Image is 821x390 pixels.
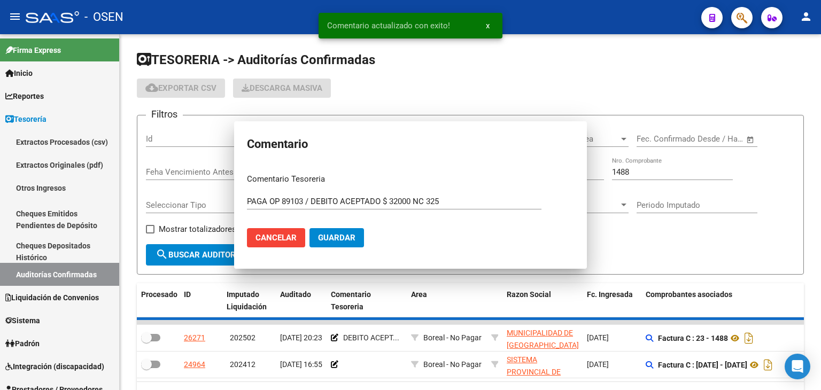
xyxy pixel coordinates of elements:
[156,248,168,261] mat-icon: search
[159,223,236,236] span: Mostrar totalizadores
[5,44,61,56] span: Firma Express
[742,330,756,347] i: Descargar documento
[247,173,574,185] p: Comentario Tesoreria
[318,233,355,243] span: Guardar
[507,327,578,349] div: - 30679935522
[230,360,255,369] span: 202412
[146,107,183,122] h3: Filtros
[423,360,482,369] span: Boreal - No Pagar
[137,52,375,67] span: TESORERIA -> Auditorías Confirmadas
[658,334,728,342] strong: Factura C : 23 - 1488
[184,290,191,299] span: ID
[145,81,158,94] mat-icon: cloud_download
[5,90,44,102] span: Reportes
[587,333,609,342] span: [DATE]
[227,290,267,311] span: Imputado Liquidación
[587,290,633,299] span: Fc. Ingresada
[222,283,276,318] datatable-header-cell: Imputado Liquidación
[156,250,243,260] span: Buscar Auditoria
[507,329,579,349] span: MUNICIPALIDAD DE [GEOGRAPHIC_DATA]
[637,134,680,144] input: Fecha inicio
[180,283,222,318] datatable-header-cell: ID
[230,333,255,342] span: 202502
[141,290,177,299] span: Procesado
[280,290,311,299] span: Auditado
[84,5,123,29] span: - OSEN
[137,283,180,318] datatable-header-cell: Procesado
[5,67,33,79] span: Inicio
[641,283,802,318] datatable-header-cell: Comprobantes asociados
[5,292,99,303] span: Liquidación de Convenios
[411,290,427,299] span: Area
[583,283,641,318] datatable-header-cell: Fc. Ingresada
[800,10,812,23] mat-icon: person
[184,358,205,371] div: 24964
[247,134,574,154] h2: Comentario
[184,332,205,344] div: 26271
[486,21,490,30] span: x
[502,283,583,318] datatable-header-cell: Razon Social
[327,283,407,318] datatable-header-cell: Comentario Tesoreria
[690,134,741,144] input: Fecha fin
[327,20,450,31] span: Comentario actualizado con exito!
[5,338,40,349] span: Padrón
[233,79,331,98] app-download-masive: Descarga masiva de comprobantes (adjuntos)
[587,360,609,369] span: [DATE]
[507,354,578,376] div: - 30691822849
[255,233,297,243] span: Cancelar
[280,333,322,342] span: [DATE] 20:23
[745,134,757,146] button: Open calendar
[5,113,47,125] span: Tesorería
[785,354,810,379] div: Open Intercom Messenger
[145,83,216,93] span: Exportar CSV
[247,228,305,247] button: Cancelar
[507,290,551,299] span: Razon Social
[407,283,487,318] datatable-header-cell: Area
[5,361,104,372] span: Integración (discapacidad)
[276,283,327,318] datatable-header-cell: Auditado
[242,83,322,93] span: Descarga Masiva
[658,361,747,369] strong: Factura C : [DATE] - [DATE]
[9,10,21,23] mat-icon: menu
[423,333,482,342] span: Boreal - No Pagar
[646,290,732,299] span: Comprobantes asociados
[280,360,322,369] span: [DATE] 16:55
[331,290,371,311] span: Comentario Tesoreria
[761,356,775,373] i: Descargar documento
[507,355,561,388] span: SISTEMA PROVINCIAL DE SALUD
[146,200,233,210] span: Seleccionar Tipo
[5,315,40,326] span: Sistema
[343,333,399,342] span: DEBITO ACEPT...
[309,228,364,247] button: Guardar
